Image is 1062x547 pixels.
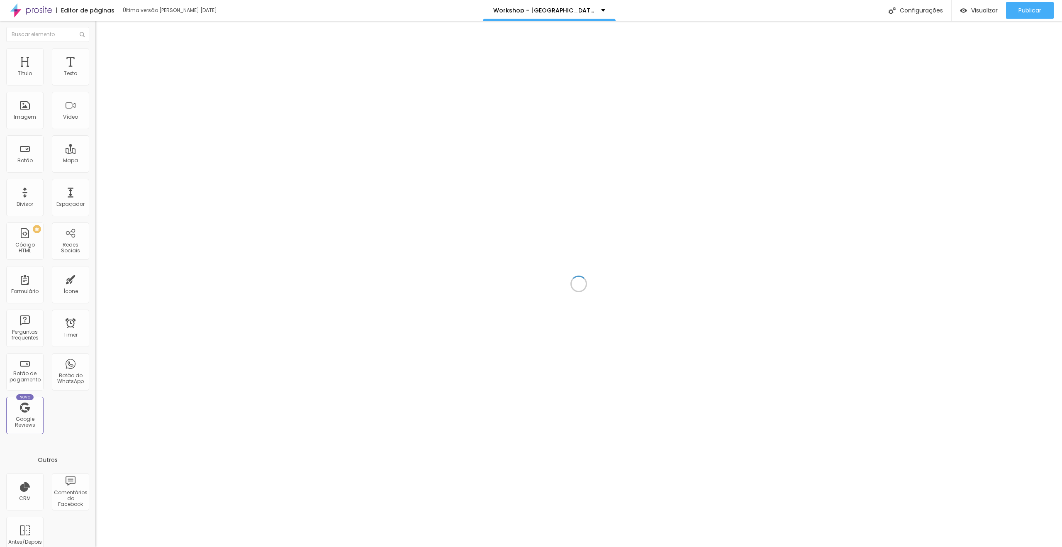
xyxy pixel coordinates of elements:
div: CRM [19,496,31,501]
div: Formulário [11,288,39,294]
div: Google Reviews [8,416,41,428]
img: Icone [80,32,85,37]
div: Timer [63,332,78,338]
div: Botão de pagamento [8,371,41,383]
button: Visualizar [952,2,1006,19]
div: Perguntas frequentes [8,329,41,341]
span: Visualizar [971,7,998,14]
div: Código HTML [8,242,41,254]
div: Mapa [63,158,78,164]
span: Publicar [1018,7,1041,14]
div: Última versão [PERSON_NAME] [DATE] [123,8,218,13]
img: Icone [889,7,896,14]
div: Antes/Depois [8,539,41,545]
p: Workshop - [GEOGRAPHIC_DATA] [493,7,595,13]
input: Buscar elemento [6,27,89,42]
div: Vídeo [63,114,78,120]
div: Editor de páginas [56,7,114,13]
img: view-1.svg [960,7,967,14]
div: Novo [16,394,34,400]
button: Publicar [1006,2,1054,19]
div: Redes Sociais [54,242,87,254]
div: Botão do WhatsApp [54,373,87,385]
div: Divisor [17,201,33,207]
div: Botão [17,158,33,164]
div: Comentários do Facebook [54,490,87,508]
div: Espaçador [56,201,85,207]
div: Ícone [63,288,78,294]
div: Imagem [14,114,36,120]
div: Texto [64,71,77,76]
div: Título [18,71,32,76]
